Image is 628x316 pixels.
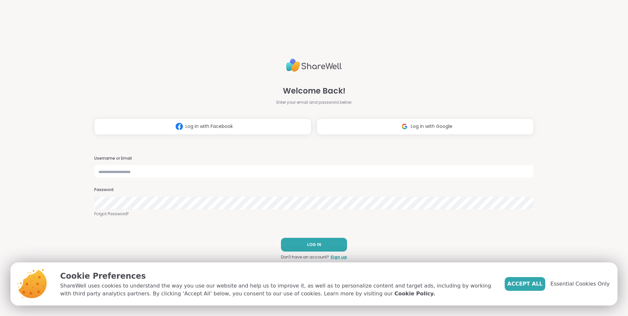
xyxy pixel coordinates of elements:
[550,280,610,288] span: Essential Cookies Only
[94,118,311,135] button: Log in with Facebook
[60,282,494,298] p: ShareWell uses cookies to understand the way you use our website and help us to improve it, as we...
[94,156,534,161] h3: Username or Email
[286,56,342,75] img: ShareWell Logo
[505,277,545,291] button: Accept All
[173,120,185,132] img: ShareWell Logomark
[330,254,347,260] a: Sign up
[411,123,452,130] span: Log in with Google
[94,187,534,193] h3: Password
[281,238,347,252] button: LOG IN
[60,270,494,282] p: Cookie Preferences
[398,120,411,132] img: ShareWell Logomark
[185,123,233,130] span: Log in with Facebook
[281,254,329,260] span: Don't have an account?
[307,242,321,248] span: LOG IN
[507,280,543,288] span: Accept All
[94,211,534,217] a: Forgot Password?
[276,99,352,105] span: Enter your email and password below
[394,290,435,298] a: Cookie Policy.
[283,85,345,97] span: Welcome Back!
[317,118,534,135] button: Log in with Google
